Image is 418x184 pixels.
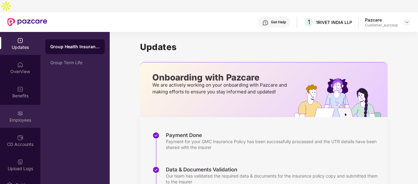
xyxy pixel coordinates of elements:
img: New Pazcare Logo [7,18,47,26]
img: svg+xml;base64,PHN2ZyBpZD0iRHJvcGRvd24tMzJ4MzIiIHhtbG5zPSJodHRwOi8vd3d3LnczLm9yZy8yMDAwL3N2ZyIgd2... [405,20,409,25]
div: Get Help [271,20,286,25]
div: 1RIVET INDIA LLP [316,19,352,25]
div: Customer_success [365,23,398,28]
img: svg+xml;base64,PHN2ZyBpZD0iSGVscC0zMngzMiIgeG1sbnM9Imh0dHA6Ly93d3cudzMub3JnLzIwMDAvc3ZnIiB3aWR0aD... [262,20,268,26]
img: svg+xml;base64,PHN2ZyBpZD0iU3RlcC1Eb25lLTMyeDMyIiB4bWxucz0iaHR0cDovL3d3dy53My5vcmcvMjAwMC9zdmciIH... [152,166,160,174]
img: svg+xml;base64,PHN2ZyBpZD0iU3RlcC1Eb25lLTMyeDMyIiB4bWxucz0iaHR0cDovL3d3dy53My5vcmcvMjAwMC9zdmciIH... [152,132,160,139]
span: 1 [308,18,310,26]
div: Pazcare [365,17,398,23]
